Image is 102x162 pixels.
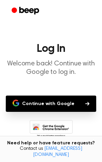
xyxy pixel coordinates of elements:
span: Contact us [4,146,98,158]
a: Beep [7,4,45,18]
h1: Log In [5,43,97,54]
button: Continue with Google [6,96,96,112]
a: [EMAIL_ADDRESS][DOMAIN_NAME] [33,146,82,157]
p: Welcome back! Continue with Google to log in. [5,60,97,77]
